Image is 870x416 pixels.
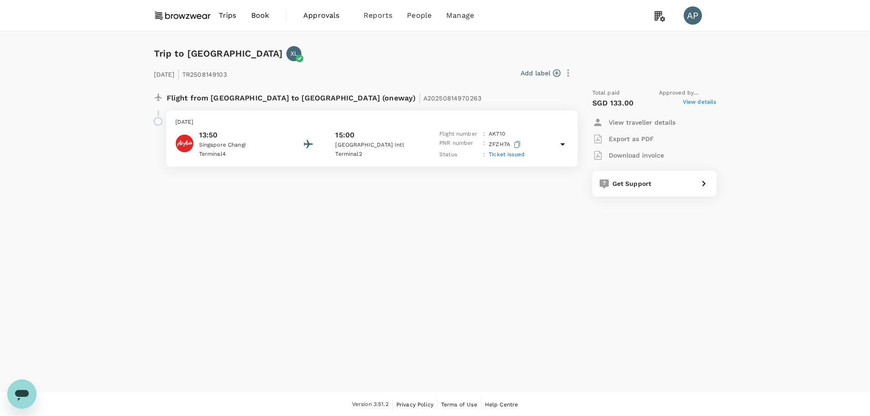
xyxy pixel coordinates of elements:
[335,130,354,141] p: 15:00
[439,139,480,150] p: PNR number
[659,89,717,98] span: Approved by
[592,89,620,98] span: Total paid
[199,141,281,150] p: Singapore Changi
[290,49,298,58] p: XL
[592,98,634,109] p: SGD 133.00
[441,401,477,408] span: Terms of Use
[441,400,477,410] a: Terms of Use
[483,130,485,139] p: :
[335,150,417,159] p: Terminal 2
[251,10,269,21] span: Book
[7,379,37,409] iframe: Button to launch messaging window
[364,10,392,21] span: Reports
[199,150,281,159] p: Terminal 4
[592,131,654,147] button: Export as PDF
[154,46,283,61] h6: Trip to [GEOGRAPHIC_DATA]
[175,134,194,153] img: AirAsia
[352,400,389,409] span: Version 3.51.2
[175,118,569,127] p: [DATE]
[483,139,485,150] p: :
[154,5,211,26] img: Browzwear Solutions Pte Ltd
[167,89,482,105] p: Flight from [GEOGRAPHIC_DATA] to [GEOGRAPHIC_DATA] (oneway)
[335,141,417,150] p: [GEOGRAPHIC_DATA] Intl
[418,91,421,104] span: |
[592,147,664,163] button: Download invoice
[592,114,675,131] button: View traveller details
[199,130,281,141] p: 13:50
[489,139,522,150] p: ZFZH7A
[303,10,349,21] span: Approvals
[483,150,485,159] p: :
[489,130,505,139] p: AK 710
[154,65,227,81] p: [DATE] TR2508149103
[439,130,480,139] p: Flight number
[684,6,702,25] div: AP
[609,118,675,127] p: View traveller details
[407,10,432,21] span: People
[396,401,433,408] span: Privacy Policy
[485,400,518,410] a: Help Centre
[521,68,560,78] button: Add label
[485,401,518,408] span: Help Centre
[609,134,654,143] p: Export as PDF
[439,150,480,159] p: Status
[177,68,180,80] span: |
[219,10,237,21] span: Trips
[396,400,433,410] a: Privacy Policy
[446,10,474,21] span: Manage
[489,151,525,158] span: Ticket issued
[423,95,481,102] span: A20250814970263
[612,180,652,187] span: Get Support
[609,151,664,160] p: Download invoice
[683,98,717,109] span: View details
